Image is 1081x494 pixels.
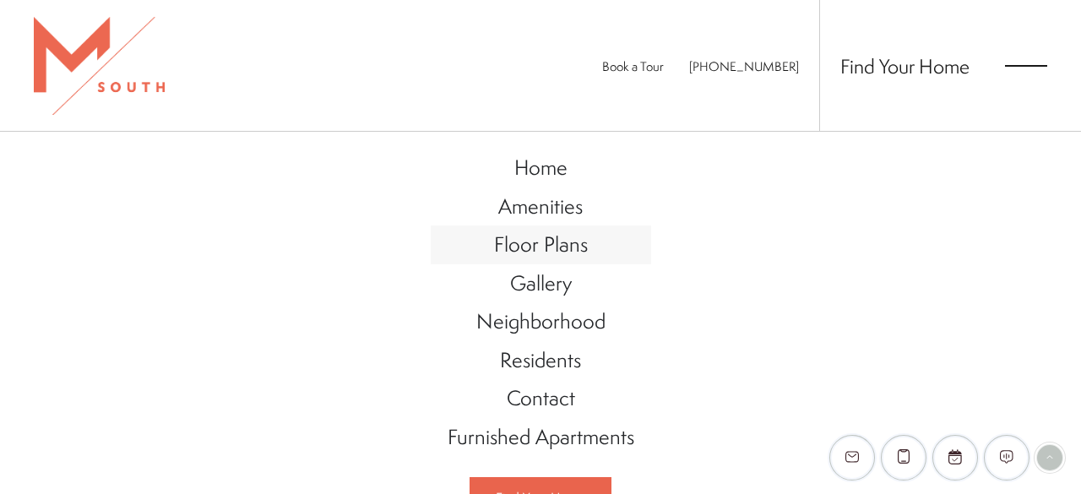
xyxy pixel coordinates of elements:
button: Open Menu [1005,58,1047,73]
a: Go to Neighborhood [431,302,651,341]
span: Gallery [510,269,572,297]
span: Home [514,153,568,182]
a: Call Us at 813-570-8014 [689,57,799,75]
span: Residents [500,345,581,374]
a: Go to Amenities [431,187,651,226]
span: Neighborhood [476,307,606,335]
span: Furnished Apartments [448,422,634,451]
a: Book a Tour [602,57,664,75]
span: [PHONE_NUMBER] [689,57,799,75]
span: Floor Plans [494,230,588,258]
a: Go to Contact [431,379,651,418]
span: Amenities [498,192,583,220]
a: Go to Floor Plans [431,225,651,264]
a: Go to Residents [431,341,651,380]
a: Go to Gallery [431,264,651,303]
img: MSouth [34,17,165,115]
a: Go to Home [431,149,651,187]
a: Find Your Home [840,52,970,79]
span: Contact [507,383,575,412]
a: Go to Furnished Apartments (opens in a new tab) [431,418,651,457]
